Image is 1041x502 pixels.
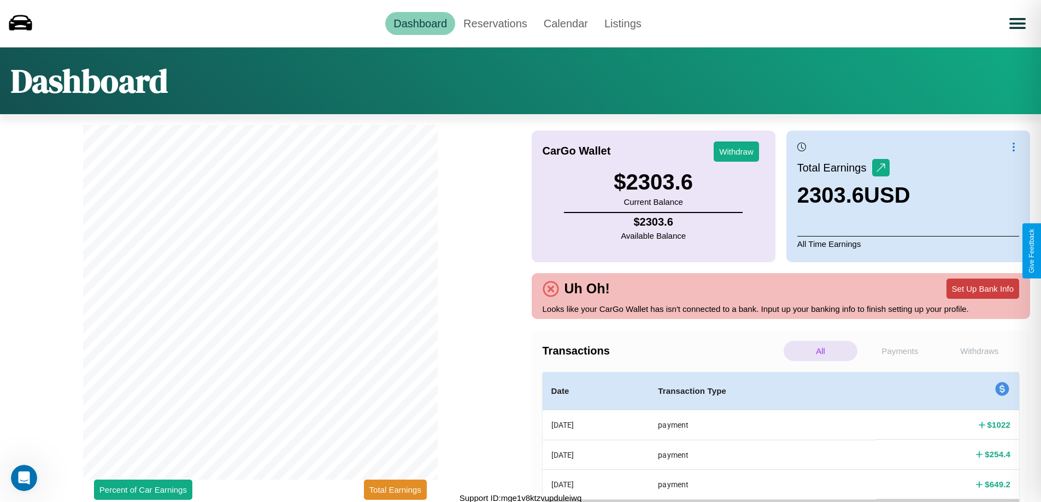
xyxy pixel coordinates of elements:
h4: $ 254.4 [985,448,1010,460]
iframe: Intercom live chat [11,465,37,491]
h1: Dashboard [11,58,168,103]
p: Available Balance [621,228,686,243]
p: Current Balance [614,194,693,209]
th: [DATE] [543,470,650,499]
h4: CarGo Wallet [543,145,611,157]
a: Calendar [536,12,596,35]
th: payment [649,410,876,440]
button: Open menu [1002,8,1033,39]
h3: $ 2303.6 [614,170,693,194]
th: [DATE] [543,410,650,440]
h4: $ 2303.6 [621,216,686,228]
button: Percent of Car Earnings [94,480,192,500]
h4: $ 649.2 [985,479,1010,490]
p: All Time Earnings [797,236,1019,251]
div: Give Feedback [1028,229,1036,273]
p: Looks like your CarGo Wallet has isn't connected to a bank. Input up your banking info to finish ... [543,302,1020,316]
p: Total Earnings [797,158,872,178]
a: Dashboard [385,12,455,35]
h4: $ 1022 [987,419,1010,430]
h4: Uh Oh! [559,281,615,297]
button: Total Earnings [364,480,427,500]
h4: Transaction Type [658,385,867,398]
th: payment [649,470,876,499]
p: Withdraws [943,341,1016,361]
p: Payments [863,341,937,361]
button: Set Up Bank Info [946,279,1019,299]
a: Reservations [455,12,536,35]
th: [DATE] [543,440,650,469]
p: All [784,341,857,361]
h3: 2303.6 USD [797,183,910,208]
h4: Transactions [543,345,781,357]
button: Withdraw [714,141,759,162]
h4: Date [551,385,641,398]
a: Listings [596,12,650,35]
th: payment [649,440,876,469]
